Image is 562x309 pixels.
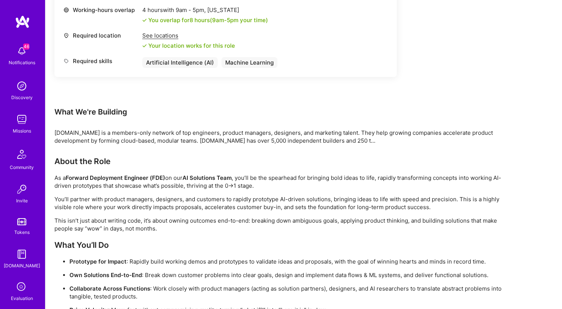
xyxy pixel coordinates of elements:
[69,271,142,279] strong: Own Solutions End-to-End
[142,6,268,14] div: 4 hours with [US_STATE]
[14,182,29,197] img: Invite
[148,16,268,24] div: You overlap for 8 hours ( your time)
[54,129,505,145] div: [DOMAIN_NAME] is a members-only network of top engineers, product managers, designers, and market...
[15,15,30,29] img: logo
[142,18,147,23] i: icon Check
[63,33,69,38] i: icon Location
[63,57,139,65] div: Required skills
[142,32,235,39] div: See locations
[16,197,28,205] div: Invite
[13,127,31,135] div: Missions
[54,174,505,190] p: As a on our , you’ll be the spearhead for bringing bold ideas to life, rapidly transforming conce...
[13,145,31,163] img: Community
[14,228,30,236] div: Tokens
[10,163,34,171] div: Community
[69,258,505,265] p: : Rapidly build working demos and prototypes to validate ideas and proposals, with the goal of wi...
[54,107,505,117] div: What We're Building
[66,174,165,181] strong: Forward Deployment Engineer (FDE)
[142,44,147,48] i: icon Check
[4,262,40,270] div: [DOMAIN_NAME]
[14,44,29,59] img: bell
[14,78,29,93] img: discovery
[54,240,109,250] strong: What You’ll Do
[63,7,69,13] i: icon World
[11,93,33,101] div: Discovery
[15,280,29,294] i: icon SelectionTeam
[54,217,505,232] p: This isn’t just about writing code, it’s about owning outcomes end-to-end: breaking down ambiguou...
[69,285,505,300] p: : Work closely with product managers (acting as solution partners), designers, and AI researchers...
[63,58,69,64] i: icon Tag
[142,57,218,68] div: Artificial Intelligence (AI)
[69,258,127,265] strong: Prototype for Impact
[14,112,29,127] img: teamwork
[54,157,110,166] strong: About the Role
[182,174,232,181] strong: AI Solutions Team
[69,271,505,279] p: : Break down customer problems into clear goals, design and implement data flows & ML systems, an...
[142,42,235,50] div: Your location works for this role
[69,285,150,292] strong: Collaborate Across Functions
[212,17,238,24] span: 9am - 5pm
[54,195,505,211] p: You’ll partner with product managers, designers, and customers to rapidly prototype AI-driven sol...
[17,218,26,225] img: tokens
[174,6,207,14] span: 9am - 5pm ,
[221,57,277,68] div: Machine Learning
[23,44,29,50] span: 46
[11,294,33,302] div: Evaluation
[63,32,139,39] div: Required location
[9,59,35,66] div: Notifications
[14,247,29,262] img: guide book
[63,6,139,14] div: Working-hours overlap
